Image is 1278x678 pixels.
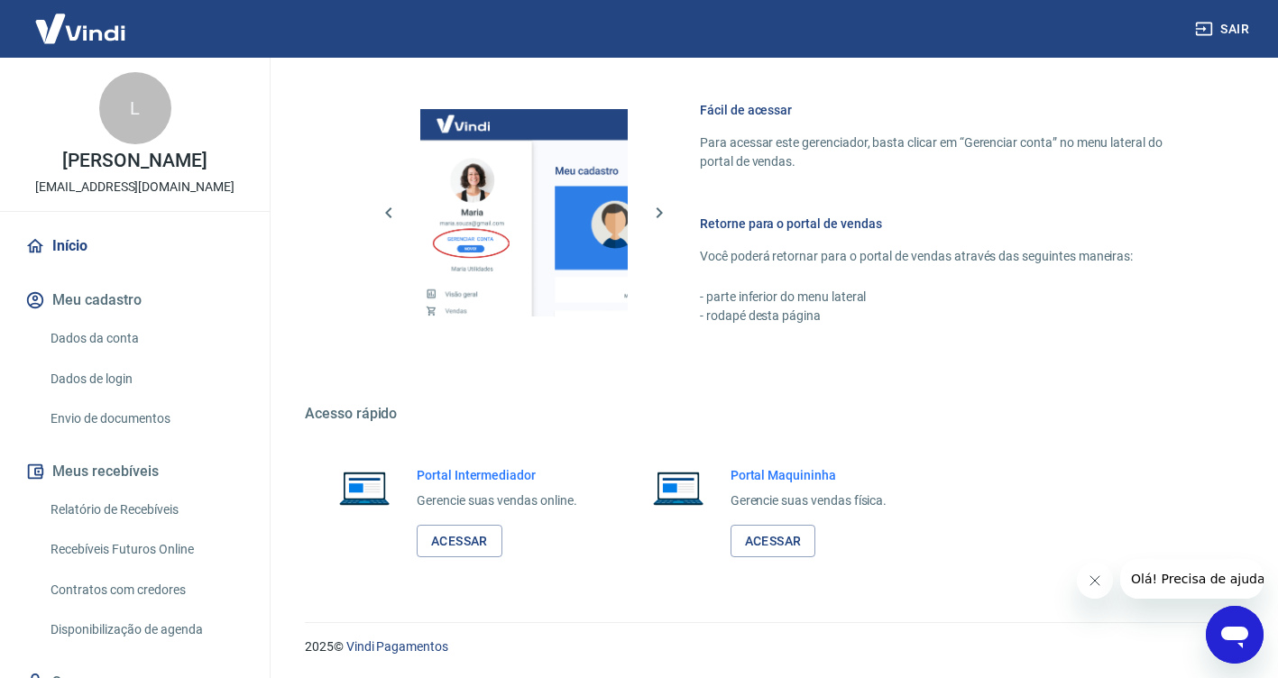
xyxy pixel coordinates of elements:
[420,109,628,316] img: Imagem da dashboard mostrando o botão de gerenciar conta na sidebar no lado esquerdo
[22,1,139,56] img: Vindi
[43,320,248,357] a: Dados da conta
[62,151,207,170] p: [PERSON_NAME]
[700,247,1191,266] p: Você poderá retornar para o portal de vendas através das seguintes maneiras:
[731,466,887,484] h6: Portal Maquininha
[305,637,1235,656] p: 2025 ©
[326,466,402,509] img: Imagem de um notebook aberto
[700,288,1191,307] p: - parte inferior do menu lateral
[731,491,887,510] p: Gerencie suas vendas física.
[700,101,1191,119] h6: Fácil de acessar
[417,525,502,558] a: Acessar
[11,13,152,27] span: Olá! Precisa de ajuda?
[43,531,248,568] a: Recebíveis Futuros Online
[1206,606,1264,664] iframe: Botão para abrir a janela de mensagens
[346,639,448,654] a: Vindi Pagamentos
[700,133,1191,171] p: Para acessar este gerenciador, basta clicar em “Gerenciar conta” no menu lateral do portal de ven...
[43,491,248,528] a: Relatório de Recebíveis
[43,611,248,648] a: Disponibilização de agenda
[700,307,1191,325] p: - rodapé desta página
[417,466,577,484] h6: Portal Intermediador
[22,452,248,491] button: Meus recebíveis
[43,572,248,609] a: Contratos com credores
[43,400,248,437] a: Envio de documentos
[22,280,248,320] button: Meu cadastro
[1191,13,1256,46] button: Sair
[700,215,1191,233] h6: Retorne para o portal de vendas
[99,72,171,144] div: L
[731,525,816,558] a: Acessar
[22,226,248,266] a: Início
[417,491,577,510] p: Gerencie suas vendas online.
[305,405,1235,423] h5: Acesso rápido
[43,361,248,398] a: Dados de login
[1120,559,1264,599] iframe: Mensagem da empresa
[640,466,716,509] img: Imagem de um notebook aberto
[35,178,234,197] p: [EMAIL_ADDRESS][DOMAIN_NAME]
[1077,563,1113,599] iframe: Fechar mensagem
